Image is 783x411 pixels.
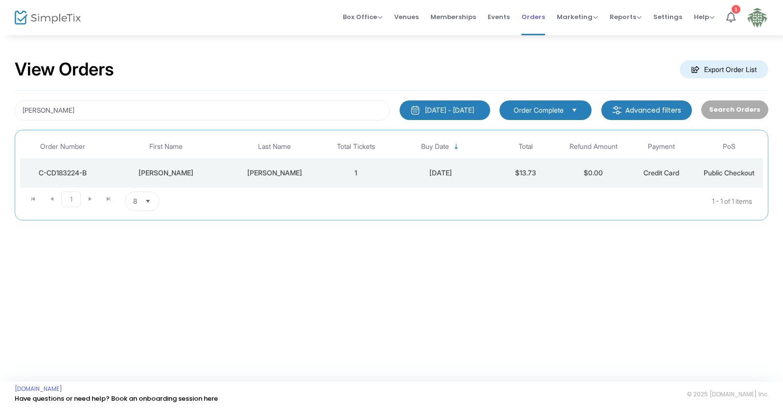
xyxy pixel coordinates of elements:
span: Orders [522,4,545,29]
a: Have questions or need help? Book an onboarding session here [15,394,218,403]
span: Box Office [343,12,382,22]
span: Order Number [40,143,85,151]
td: 1 [322,158,390,188]
span: First Name [149,143,183,151]
span: Order Complete [514,105,564,115]
span: PoS [723,143,736,151]
div: C-CD183224-B [23,168,102,178]
button: Select [141,192,155,211]
span: Help [694,12,714,22]
div: Data table [20,135,763,188]
span: Buy Date [421,143,449,151]
div: 10/11/2025 [392,168,489,178]
span: © 2025 [DOMAIN_NAME] Inc. [687,390,768,398]
span: Events [488,4,510,29]
span: Settings [653,4,682,29]
span: 8 [133,196,137,206]
td: $0.00 [559,158,627,188]
button: [DATE] - [DATE] [400,100,490,120]
h2: View Orders [15,59,114,80]
m-button: Export Order List [680,60,768,78]
span: Reports [610,12,641,22]
div: laurie [107,168,224,178]
button: Select [568,105,581,116]
span: Public Checkout [704,169,755,177]
span: Page 1 [61,192,81,207]
kendo-pager-info: 1 - 1 of 1 items [257,192,752,211]
span: Memberships [430,4,476,29]
th: Refund Amount [559,135,627,158]
input: Search by name, email, phone, order number, ip address, or last 4 digits of card [15,100,390,121]
td: $13.73 [492,158,560,188]
span: Marketing [557,12,598,22]
span: Last Name [258,143,291,151]
m-button: Advanced filters [601,100,692,120]
th: Total Tickets [322,135,390,158]
span: Venues [394,4,419,29]
div: [DATE] - [DATE] [425,105,474,115]
div: shelton [230,168,320,178]
span: Sortable [452,143,460,151]
th: Total [492,135,560,158]
img: monthly [410,105,420,115]
span: Credit Card [643,169,679,177]
img: filter [612,105,622,115]
span: Payment [648,143,675,151]
a: [DOMAIN_NAME] [15,385,62,393]
div: 1 [732,5,740,14]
